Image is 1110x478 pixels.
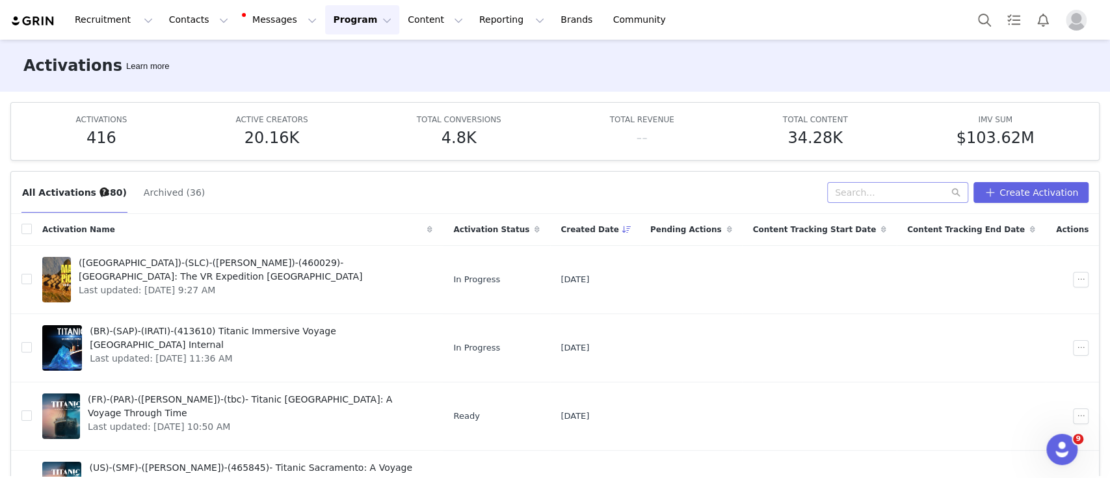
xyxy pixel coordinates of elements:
[453,273,500,286] span: In Progress
[21,57,239,120] div: Go to settings on the top right of your email dashboard. If you've exceeded your daily limit, GRI...
[10,4,250,284] div: GRIN Helper says…
[561,273,589,286] span: [DATE]
[124,60,172,73] div: Tooltip anchor
[752,224,876,235] span: Content Tracking Start Date
[21,127,141,138] b: Review emailing hours:
[204,5,228,30] button: Home
[63,7,126,16] h1: GRIN Helper
[978,115,1012,124] span: IMV SUM
[228,5,252,29] div: Close
[553,5,604,34] a: Brands
[1073,434,1083,444] span: 9
[123,109,133,120] a: Source reference 10778091:
[37,7,58,28] img: Profile image for GRIN Helper
[86,126,116,150] h5: 416
[244,126,299,150] h5: 20.16K
[10,335,213,414] div: If you still need help with your email delays, I'm here to assist you further. Would you like to ...
[453,410,479,423] span: Ready
[88,420,425,434] span: Last updated: [DATE] 10:50 AM
[161,5,236,34] button: Contacts
[453,341,500,354] span: In Progress
[63,16,162,29] p: The team can also help
[8,5,33,30] button: go back
[1066,10,1087,31] img: placeholder-profile.jpg
[471,5,552,34] button: Reporting
[21,185,129,195] b: View delayed emails:
[325,5,399,34] button: Program
[1029,5,1057,34] button: Notifications
[21,184,239,243] div: Use the email dashboard to check your "Scheduled Emails" table - you can see queued emails and us...
[561,341,589,354] span: [DATE]
[21,343,203,406] div: If you still need help with your email delays, I'm here to assist you further. Would you like to ...
[10,284,250,314] div: GRIN Helper says…
[237,5,324,34] button: Messages
[951,188,960,197] i: icon: search
[561,224,619,235] span: Created Date
[417,115,501,124] span: TOTAL CONVERSIONS
[90,325,425,352] span: (BR)-(SAP)-(IRATI)-(413610) Titanic Immersive Voyage [GEOGRAPHIC_DATA] Internal
[10,284,186,313] div: Is that what you were looking for?
[21,57,180,68] b: Check your daily sending limit:
[650,224,722,235] span: Pending Actions
[561,410,589,423] span: [DATE]
[67,5,161,34] button: Recruitment
[23,54,122,77] h3: Activations
[21,292,176,305] div: Is that what you were looking for?
[10,335,250,443] div: GRIN Helper says…
[907,224,1025,235] span: Content Tracking End Date
[21,250,239,275] div: Make sure your daily limit matches your email provider's capacity to prevent future delays.
[787,126,842,150] h5: 34.28K
[42,224,115,235] span: Activation Name
[42,322,432,374] a: (BR)-(SAP)-(IRATI)-(413610) Titanic Immersive Voyage [GEOGRAPHIC_DATA] InternalLast updated: [DAT...
[21,182,127,203] button: All Activations (380)
[76,115,127,124] span: ACTIVATIONS
[23,234,34,245] a: Source reference 10778092:
[98,186,110,198] div: Tooltip anchor
[610,115,674,124] span: TOTAL REVENUE
[956,126,1034,150] h5: $103.62M
[235,115,308,124] span: ACTIVE CREATORS
[1046,216,1099,243] div: Actions
[636,126,647,150] h5: --
[1046,434,1077,465] iframe: Intercom live chat
[973,182,1089,203] button: Create Activation
[827,182,968,203] input: Search...
[605,5,680,34] a: Community
[143,182,205,203] button: Archived (36)
[88,393,425,420] span: (FR)-(PAR)-([PERSON_NAME])-(tbc)- Titanic [GEOGRAPHIC_DATA]: A Voyage Through Time
[42,390,432,442] a: (FR)-(PAR)-([PERSON_NAME])-(tbc)- Titanic [GEOGRAPHIC_DATA]: A Voyage Through TimeLast updated: [...
[453,224,529,235] span: Activation Status
[1058,10,1100,31] button: Profile
[90,352,425,365] span: Last updated: [DATE] 11:36 AM
[10,15,56,27] img: grin logo
[42,254,432,306] a: ([GEOGRAPHIC_DATA])-(SLC)-([PERSON_NAME])-(460029)- [GEOGRAPHIC_DATA]: The VR Expedition [GEOGRAP...
[442,126,477,150] h5: 4.8K
[783,115,848,124] span: TOTAL CONTENT
[21,127,239,178] div: Check if you've set specific emailing hours that might be preventing emails from sending outside ...
[79,284,425,297] span: Last updated: [DATE] 9:27 AM
[970,5,999,34] button: Search
[400,5,471,34] button: Content
[79,256,425,284] span: ([GEOGRAPHIC_DATA])-(SLC)-([PERSON_NAME])-(460029)- [GEOGRAPHIC_DATA]: The VR Expedition [GEOGRAP...
[999,5,1028,34] a: Tasks
[10,4,250,283] div: Email delays in [GEOGRAPHIC_DATA] typically happen due to daily sending limits or emailing hour r...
